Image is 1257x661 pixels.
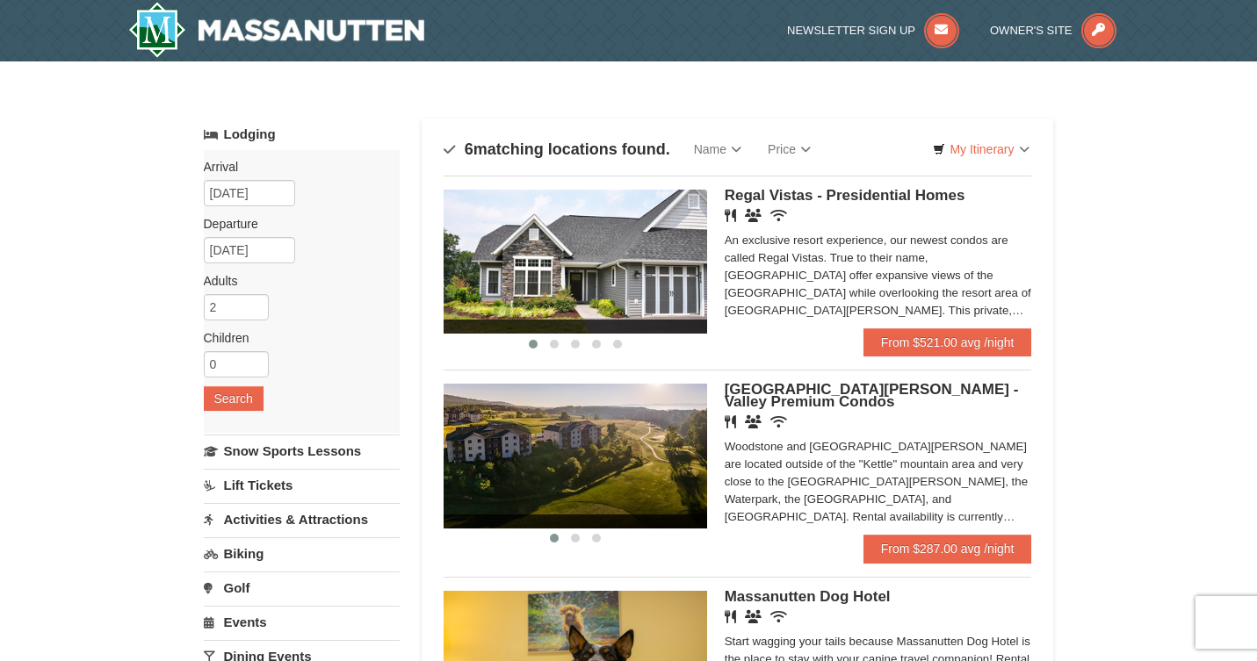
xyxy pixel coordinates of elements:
label: Arrival [204,158,386,176]
i: Restaurant [725,415,736,428]
span: Regal Vistas - Presidential Homes [725,187,965,204]
a: Price [755,132,824,167]
span: 6 [465,140,473,158]
a: Activities & Attractions [204,503,400,535]
a: Snow Sports Lessons [204,435,400,467]
label: Children [204,329,386,347]
a: Lodging [204,119,400,150]
div: Woodstone and [GEOGRAPHIC_DATA][PERSON_NAME] are located outside of the "Kettle" mountain area an... [725,438,1032,526]
a: Biking [204,537,400,570]
a: Newsletter Sign Up [787,24,959,37]
img: Massanutten Resort Logo [128,2,425,58]
i: Banquet Facilities [745,610,762,623]
label: Adults [204,272,386,290]
div: An exclusive resort experience, our newest condos are called Regal Vistas. True to their name, [G... [725,232,1032,320]
a: From $287.00 avg /night [863,535,1032,563]
a: Golf [204,571,400,604]
span: Owner's Site [990,24,1073,37]
i: Restaurant [725,209,736,222]
i: Wireless Internet (free) [770,415,787,428]
span: Massanutten Dog Hotel [725,588,891,605]
a: From $521.00 avg /night [863,328,1032,356]
a: Name [681,132,755,167]
i: Banquet Facilities [745,415,762,428]
i: Restaurant [725,610,736,623]
a: Owner's Site [990,24,1116,37]
span: Newsletter Sign Up [787,24,915,37]
a: My Itinerary [921,136,1040,162]
label: Departure [204,215,386,233]
h4: matching locations found. [444,140,670,158]
i: Wireless Internet (free) [770,610,787,623]
i: Wireless Internet (free) [770,209,787,222]
a: Lift Tickets [204,469,400,501]
a: Events [204,606,400,638]
button: Search [204,386,264,411]
a: Massanutten Resort [128,2,425,58]
i: Banquet Facilities [745,209,762,222]
span: [GEOGRAPHIC_DATA][PERSON_NAME] - Valley Premium Condos [725,381,1019,410]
